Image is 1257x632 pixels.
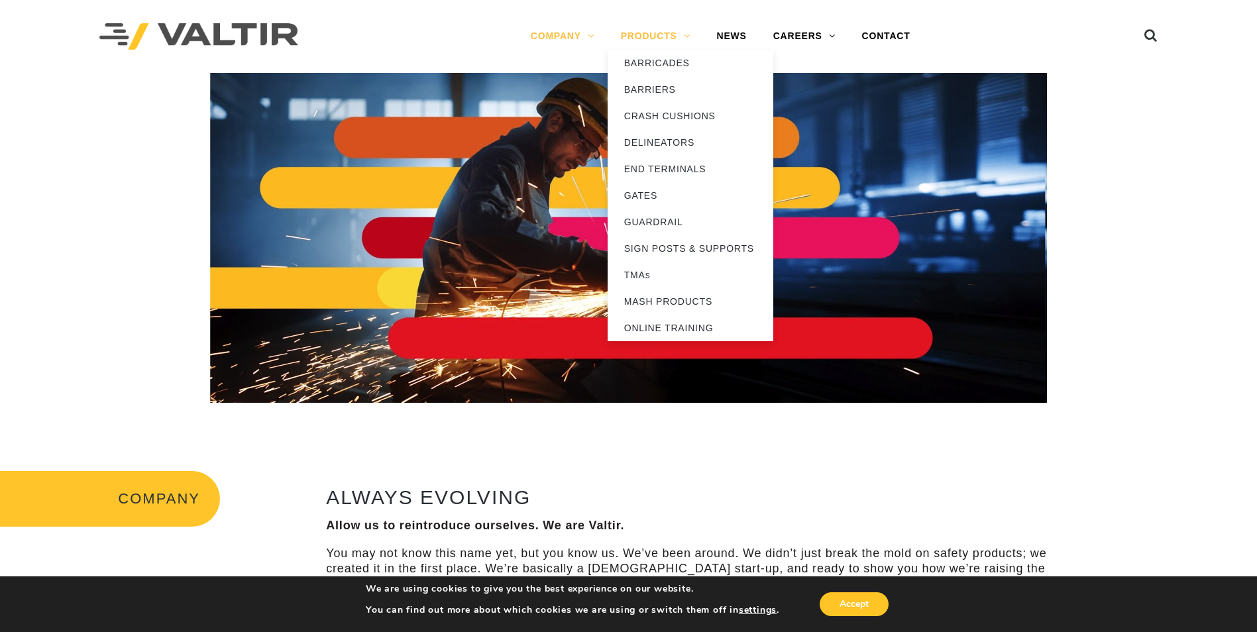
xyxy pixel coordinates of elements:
a: BARRIERS [608,76,773,103]
img: Valtir [99,23,298,50]
p: You can find out more about which cookies we are using or switch them off in . [366,604,779,616]
a: CAREERS [760,23,849,50]
a: END TERMINALS [608,156,773,182]
p: You may not know this name yet, but you know us. We’ve been around. We didn’t just break the mold... [326,546,1056,592]
a: MASH PRODUCTS [608,288,773,315]
button: settings [739,604,777,616]
a: ONLINE TRAINING [608,315,773,341]
a: TMAs [608,262,773,288]
p: We are using cookies to give you the best experience on our website. [366,583,779,595]
a: GUARDRAIL [608,209,773,235]
a: CONTACT [849,23,924,50]
strong: Allow us to reintroduce ourselves. We are Valtir. [326,519,624,532]
a: CRASH CUSHIONS [608,103,773,129]
a: SIGN POSTS & SUPPORTS [608,235,773,262]
a: DELINEATORS [608,129,773,156]
a: COMPANY [518,23,608,50]
button: Accept [820,592,889,616]
a: GATES [608,182,773,209]
a: PRODUCTS [608,23,704,50]
a: NEWS [704,23,760,50]
h2: ALWAYS EVOLVING [326,486,1056,508]
a: BARRICADES [608,50,773,76]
